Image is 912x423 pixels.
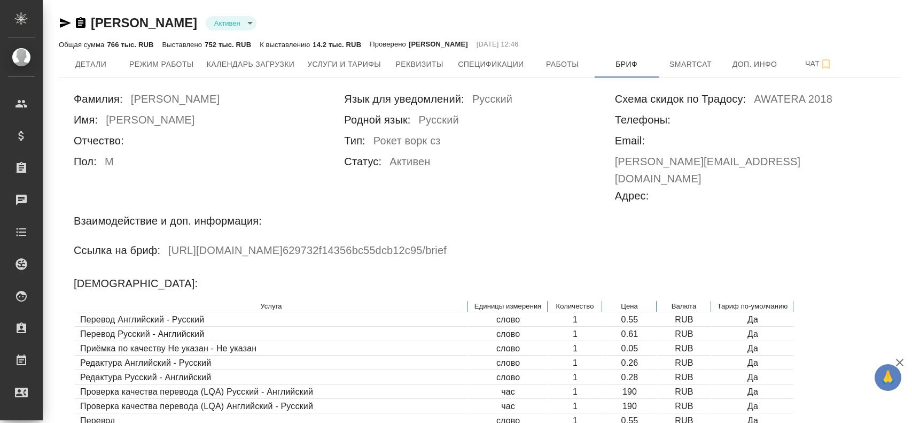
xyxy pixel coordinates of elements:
h6: Статус: [344,153,381,170]
h6: [URL][DOMAIN_NAME] 629732f14356bc55dcb12c95 /brief [168,242,447,263]
h6: Активен [389,153,430,174]
td: Проверка качества перевода (LQA) Русский - Английский [75,386,468,399]
td: 1 [549,357,602,370]
p: К выставлению [260,41,313,49]
span: Календарь загрузки [207,58,295,71]
td: Да [712,400,794,413]
td: 1 [549,371,602,384]
td: слово [469,371,548,384]
h6: [PERSON_NAME][EMAIL_ADDRESS][DOMAIN_NAME] [615,153,885,187]
h6: AWATERA 2018 [754,90,832,111]
button: 🙏 [875,364,901,391]
p: Валюта [663,301,705,312]
h6: [PERSON_NAME] [131,90,220,111]
h6: Ссылка на бриф: [74,242,160,259]
td: RUB [658,328,711,341]
td: 1 [549,313,602,327]
td: Редактура Английский - Русский [75,357,468,370]
td: Перевод Английский - Русский [75,313,468,327]
p: Общая сумма [59,41,107,49]
td: 0.26 [603,357,657,370]
h6: Фамилия: [74,90,123,107]
h6: Рокет ворк сз [373,132,441,153]
td: 0.61 [603,328,657,341]
h6: [PERSON_NAME] [106,111,194,132]
h6: Русский [419,111,459,132]
td: Перевод Русский - Английский [75,328,468,341]
td: 1 [549,342,602,356]
button: Скопировать ссылку для ЯМессенджера [59,17,72,29]
span: Бриф [601,58,652,71]
h6: Русский [472,90,512,111]
td: Да [712,328,794,341]
div: Активен [206,16,256,30]
p: [PERSON_NAME] [409,39,468,50]
p: Количество [554,301,596,312]
p: Единицы измерения [474,301,542,312]
h6: Родной язык: [344,111,410,128]
td: 0.55 [603,313,657,327]
td: 190 [603,400,657,413]
a: [PERSON_NAME] [91,16,197,30]
td: 1 [549,386,602,399]
td: RUB [658,371,711,384]
h6: Имя: [74,111,98,128]
svg: Подписаться [820,58,832,71]
span: Детали [65,58,116,71]
td: RUB [658,313,711,327]
span: 🙏 [879,366,897,389]
td: Приёмка по качеству Не указан - Не указан [75,342,468,356]
span: Реквизиты [394,58,445,71]
td: Да [712,342,794,356]
td: час [469,386,548,399]
td: 190 [603,386,657,399]
td: RUB [658,357,711,370]
span: Спецификации [458,58,524,71]
td: слово [469,342,548,356]
span: Чат [793,57,845,71]
p: Выставлено [162,41,205,49]
td: Да [712,357,794,370]
p: 766 тыс. RUB [107,41,153,49]
span: Smartcat [665,58,716,71]
td: Да [712,386,794,399]
td: RUB [658,400,711,413]
td: 0.28 [603,371,657,384]
h6: Отчество: [74,132,124,149]
p: 752 тыс. RUB [205,41,251,49]
h6: Тип: [344,132,365,149]
td: слово [469,357,548,370]
p: 14.2 тыс. RUB [313,41,361,49]
td: RUB [658,342,711,356]
span: Услуги и тарифы [307,58,381,71]
td: Редактура Русский - Английский [75,371,468,384]
p: Тариф по-умолчанию [718,301,788,312]
p: Услуга [80,301,462,312]
h6: Телефоны: [615,111,671,128]
td: 1 [549,400,602,413]
td: слово [469,328,548,341]
h6: Адрес: [615,187,649,204]
p: Проверено [370,39,409,50]
span: Доп. инфо [729,58,781,71]
td: слово [469,313,548,327]
p: [DATE] 12:46 [477,39,519,50]
h6: М [105,153,114,174]
td: Проверка качества перевода (LQA) Английский - Русский [75,400,468,413]
span: Режим работы [129,58,194,71]
h6: Email: [615,132,645,149]
h6: Пол: [74,153,97,170]
span: Работы [537,58,588,71]
h6: Схема скидок по Традосу: [615,90,746,107]
td: Да [712,371,794,384]
td: 1 [549,328,602,341]
button: Активен [211,19,244,28]
td: Да [712,313,794,327]
button: Скопировать ссылку [74,17,87,29]
p: Цена [609,301,651,312]
td: 0.05 [603,342,657,356]
h6: [DEMOGRAPHIC_DATA]: [74,275,198,292]
h6: Язык для уведомлений: [344,90,464,107]
td: час [469,400,548,413]
h6: Взаимодействие и доп. информация: [74,212,262,229]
